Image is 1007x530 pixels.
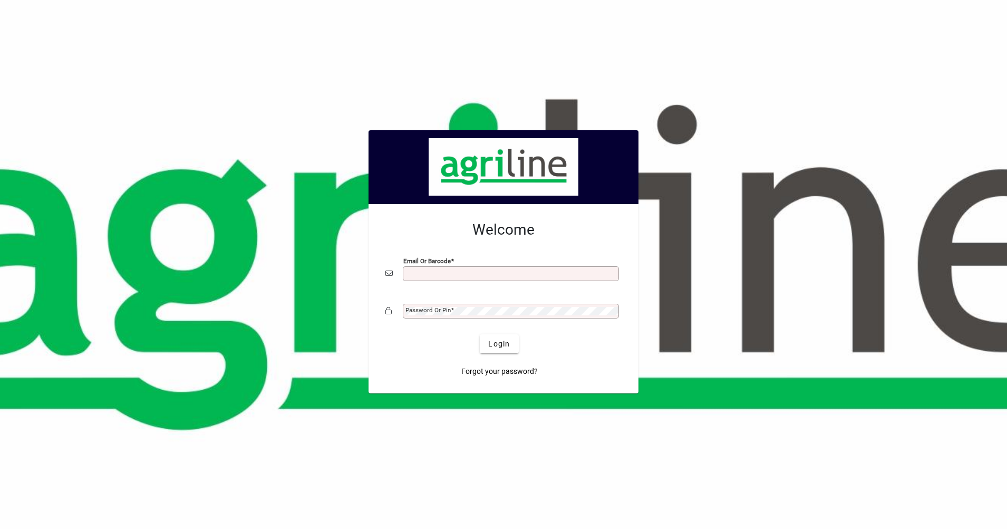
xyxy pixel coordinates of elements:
[488,339,510,350] span: Login
[457,362,542,381] a: Forgot your password?
[405,306,451,314] mat-label: Password or Pin
[385,221,622,239] h2: Welcome
[403,257,451,265] mat-label: Email or Barcode
[461,366,538,377] span: Forgot your password?
[480,334,518,353] button: Login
